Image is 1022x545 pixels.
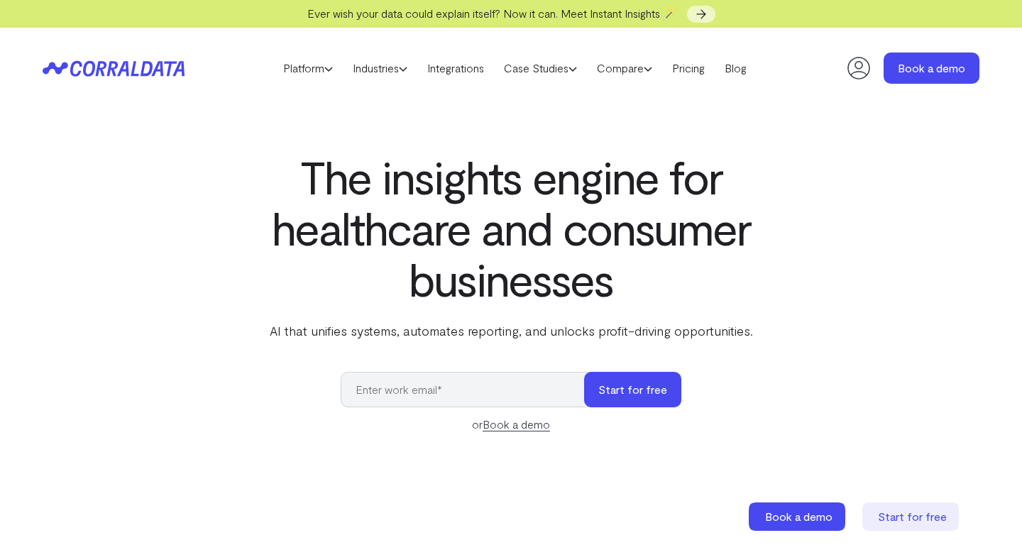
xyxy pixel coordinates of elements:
a: Start for free [862,502,962,531]
a: Industries [343,57,417,79]
a: Blog [715,57,757,79]
span: Start for free [878,510,947,523]
button: Start for free [584,372,681,407]
a: Book a demo [483,417,550,431]
a: Integrations [417,57,494,79]
a: Pricing [662,57,715,79]
a: Case Studies [494,57,587,79]
h1: The insights engine for healthcare and consumer businesses [221,151,801,304]
span: Ever wish your data could explain itself? Now it can. Meet Instant Insights 🪄 [307,6,677,20]
div: or [341,416,681,433]
a: Book a demo [749,502,848,531]
a: Compare [587,57,662,79]
input: Enter work email* [341,372,598,407]
a: Platform [273,57,343,79]
p: AI that unifies systems, automates reporting, and unlocks profit-driving opportunities. [221,321,801,340]
span: Book a demo [765,510,833,523]
a: Book a demo [884,53,979,84]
